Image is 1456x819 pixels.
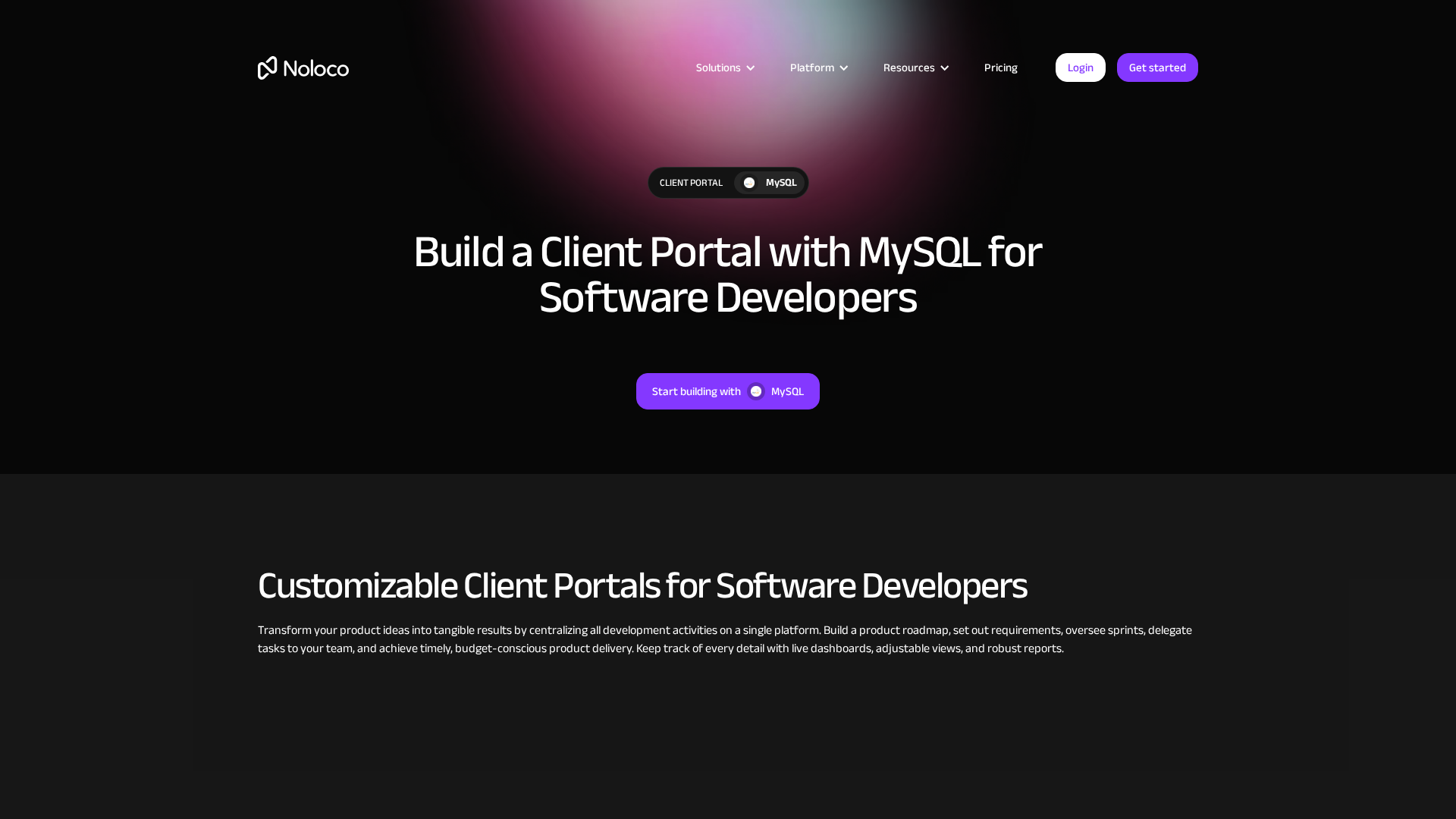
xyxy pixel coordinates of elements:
div: MySQL [766,174,797,191]
a: Get started [1117,53,1198,82]
a: Login [1056,53,1106,82]
div: Transform your product ideas into tangible results by centralizing all development activities on ... [258,621,1198,657]
div: MySQL [771,381,804,401]
h1: Build a Client Portal with MySQL for Software Developers [387,229,1069,320]
div: Platform [790,58,834,77]
h2: Customizable Client Portals for Software Developers [258,565,1198,606]
div: Solutions [696,58,741,77]
div: Client Portal [648,168,734,198]
a: Pricing [965,58,1037,77]
div: Resources [864,58,965,77]
div: Solutions [677,58,771,77]
div: Start building with [652,381,741,401]
div: Resources [883,58,935,77]
div: Platform [771,58,864,77]
a: home [258,56,349,80]
a: Start building withMySQL [636,373,820,409]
